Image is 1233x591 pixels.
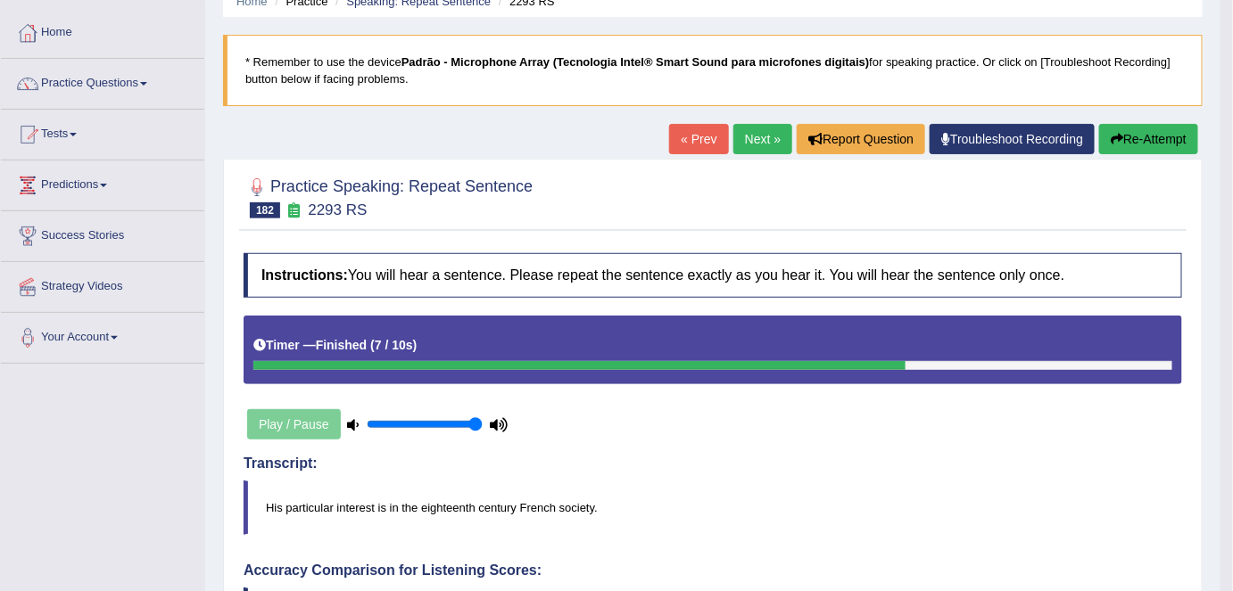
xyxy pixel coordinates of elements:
h4: You will hear a sentence. Please repeat the sentence exactly as you hear it. You will hear the se... [244,253,1182,298]
b: Instructions: [261,267,348,283]
a: Home [1,8,204,53]
a: Troubleshoot Recording [930,124,1095,154]
h5: Timer — [253,339,417,352]
blockquote: * Remember to use the device for speaking practice. Or click on [Troubleshoot Recording] button b... [223,35,1203,106]
a: Tests [1,110,204,154]
a: Predictions [1,160,204,205]
small: Exam occurring question [285,202,303,219]
a: Next » [733,124,792,154]
h4: Transcript: [244,456,1182,472]
a: Practice Questions [1,59,204,103]
button: Report Question [797,124,925,154]
span: 182 [250,202,280,218]
button: Re-Attempt [1099,124,1198,154]
b: 7 / 10s [375,338,413,352]
a: « Prev [669,124,728,154]
a: Strategy Videos [1,262,204,307]
b: ( [370,338,375,352]
a: Your Account [1,313,204,357]
h4: Accuracy Comparison for Listening Scores: [244,562,1182,579]
h2: Practice Speaking: Repeat Sentence [244,174,533,218]
b: ) [413,338,418,352]
small: 2293 RS [308,201,367,218]
blockquote: His particular interest is in the eighteenth century French society. [244,480,1182,535]
b: Finished [316,338,368,352]
a: Success Stories [1,211,204,256]
b: Padrão - Microphone Array (Tecnologia Intel® Smart Sound para microfones digitais) [401,55,870,69]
